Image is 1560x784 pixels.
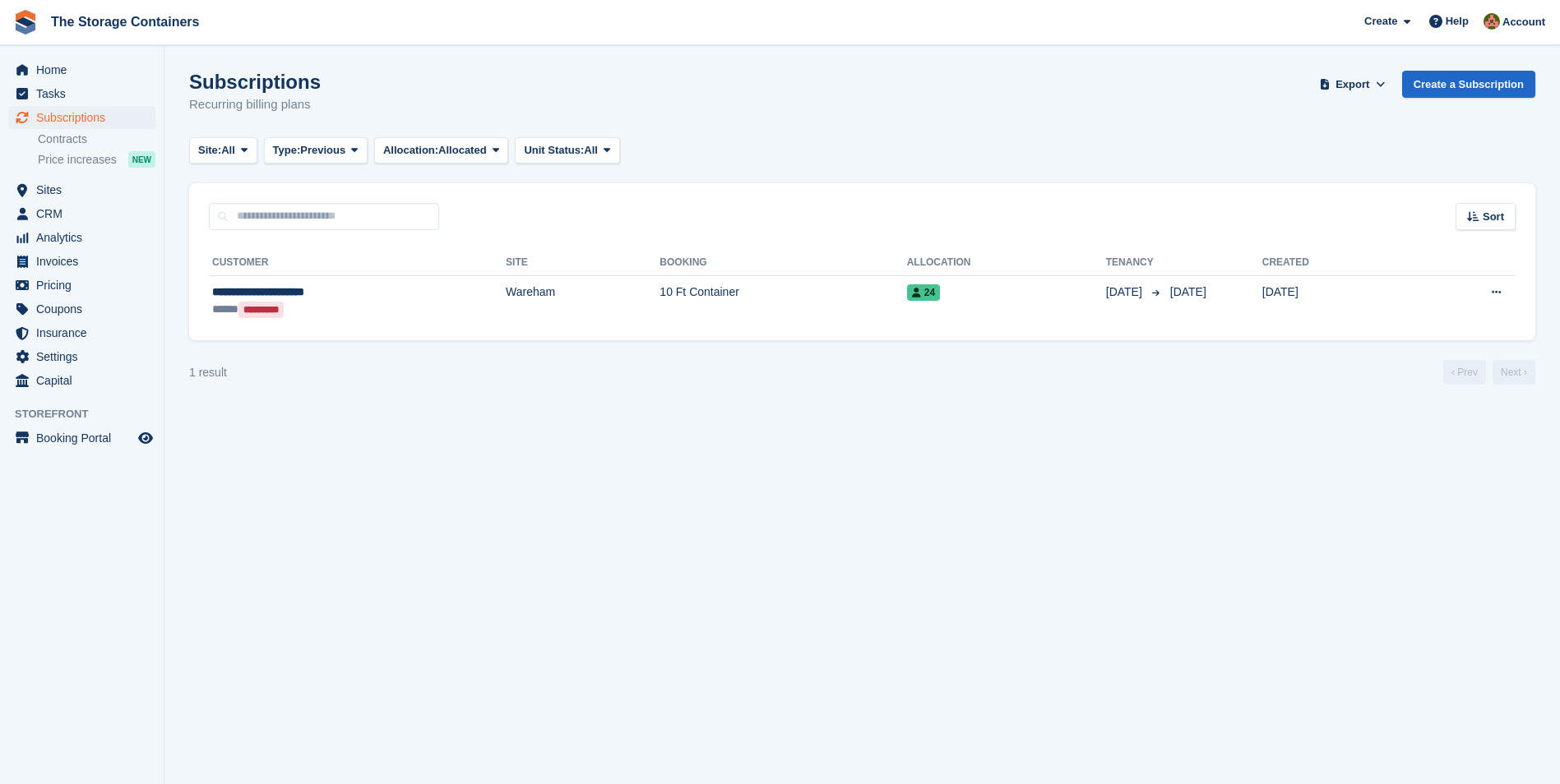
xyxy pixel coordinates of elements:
[36,321,135,344] span: Insurance
[38,150,155,168] a: Price increases NEW
[300,142,345,159] span: Previous
[273,142,301,159] span: Type:
[189,364,227,381] div: 1 result
[36,178,135,201] span: Sites
[374,137,508,164] button: Allocation: Allocated
[189,137,257,164] button: Site: All
[8,202,155,225] a: menu
[36,369,135,392] span: Capital
[209,250,506,276] th: Customer
[38,131,155,147] a: Contracts
[1446,13,1469,30] span: Help
[36,106,135,129] span: Subscriptions
[15,406,164,422] span: Storefront
[383,142,438,159] span: Allocation:
[1484,13,1500,30] img: Kirsty Simpson
[8,274,155,297] a: menu
[8,250,155,273] a: menu
[506,275,660,327] td: Wareham
[1170,285,1206,298] span: [DATE]
[36,250,135,273] span: Invoices
[36,297,135,321] span: Coupons
[1493,360,1535,385] a: Next
[8,82,155,105] a: menu
[8,369,155,392] a: menu
[36,226,135,249] span: Analytics
[128,151,155,168] div: NEW
[38,152,117,168] span: Price increases
[8,178,155,201] a: menu
[1443,360,1486,385] a: Previous
[1262,250,1409,276] th: Created
[198,142,221,159] span: Site:
[36,427,135,450] span: Booking Portal
[438,142,487,159] span: Allocated
[8,106,155,129] a: menu
[584,142,598,159] span: All
[907,250,1106,276] th: Allocation
[1317,71,1389,98] button: Export
[1483,209,1504,225] span: Sort
[1262,275,1409,327] td: [DATE]
[1106,250,1164,276] th: Tenancy
[506,250,660,276] th: Site
[1364,13,1397,30] span: Create
[1402,71,1535,98] a: Create a Subscription
[524,142,584,159] span: Unit Status:
[36,82,135,105] span: Tasks
[515,137,619,164] button: Unit Status: All
[907,284,940,301] span: 24
[189,95,321,114] p: Recurring billing plans
[264,137,368,164] button: Type: Previous
[1502,14,1545,30] span: Account
[36,202,135,225] span: CRM
[36,345,135,368] span: Settings
[8,58,155,81] a: menu
[660,250,906,276] th: Booking
[221,142,235,159] span: All
[8,345,155,368] a: menu
[8,226,155,249] a: menu
[8,427,155,450] a: menu
[13,10,38,35] img: stora-icon-8386f47178a22dfd0bd8f6a31ec36ba5ce8667c1dd55bd0f319d3a0aa187defe.svg
[8,297,155,321] a: menu
[8,321,155,344] a: menu
[1335,76,1369,93] span: Export
[1440,360,1539,385] nav: Page
[136,428,155,448] a: Preview store
[44,8,206,35] a: The Storage Containers
[1106,284,1146,301] span: [DATE]
[660,275,906,327] td: 10 Ft Container
[36,274,135,297] span: Pricing
[189,71,321,93] h1: Subscriptions
[36,58,135,81] span: Home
